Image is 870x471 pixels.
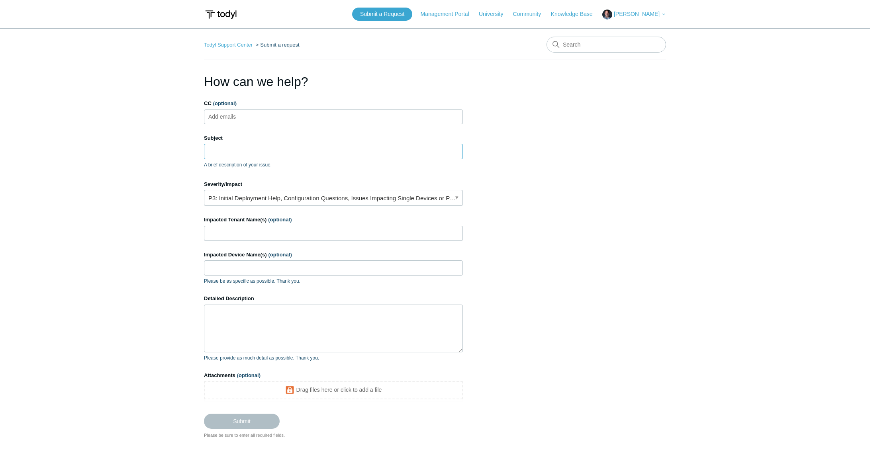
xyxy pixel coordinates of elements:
[551,10,601,18] a: Knowledge Base
[204,42,254,48] li: Todyl Support Center
[204,190,463,206] a: P3: Initial Deployment Help, Configuration Questions, Issues Impacting Single Devices or Past Out...
[204,251,463,259] label: Impacted Device Name(s)
[268,252,292,258] span: (optional)
[204,134,463,142] label: Subject
[204,414,280,429] input: Submit
[204,216,463,224] label: Impacted Tenant Name(s)
[602,10,666,20] button: [PERSON_NAME]
[204,42,253,48] a: Todyl Support Center
[204,432,463,439] div: Please be sure to enter all required fields.
[204,278,463,285] p: Please be as specific as possible. Thank you.
[204,371,463,379] label: Attachments
[204,295,463,303] label: Detailed Description
[479,10,511,18] a: University
[204,354,463,362] p: Please provide as much detail as possible. Thank you.
[206,111,253,123] input: Add emails
[237,372,261,378] span: (optional)
[254,42,300,48] li: Submit a request
[204,161,463,168] p: A brief description of your issue.
[614,11,660,17] span: [PERSON_NAME]
[204,72,463,91] h1: How can we help?
[204,7,238,22] img: Todyl Support Center Help Center home page
[352,8,412,21] a: Submit a Request
[513,10,549,18] a: Community
[421,10,477,18] a: Management Portal
[204,100,463,107] label: CC
[547,37,666,53] input: Search
[213,100,237,106] span: (optional)
[268,217,292,223] span: (optional)
[204,180,463,188] label: Severity/Impact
